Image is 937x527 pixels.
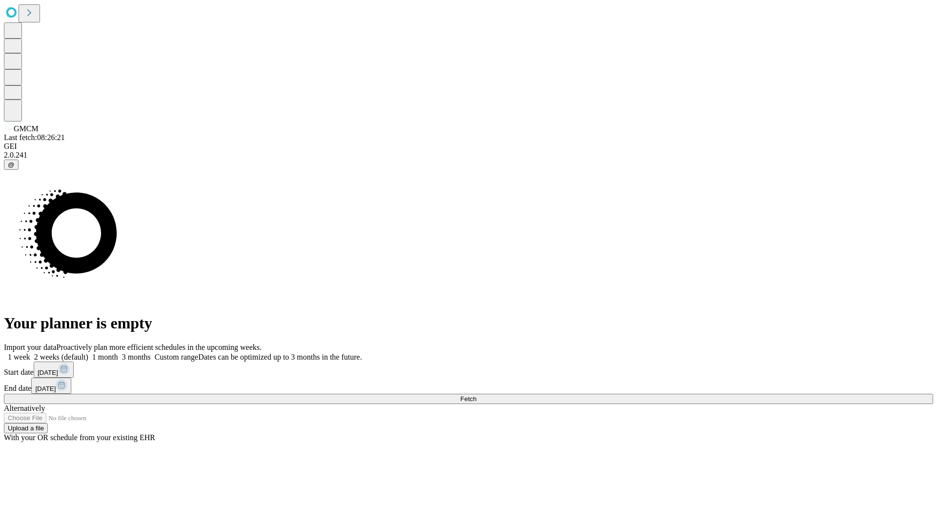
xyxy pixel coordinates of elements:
[14,124,39,133] span: GMCM
[34,353,88,361] span: 2 weeks (default)
[38,369,58,376] span: [DATE]
[4,404,45,412] span: Alternatively
[92,353,118,361] span: 1 month
[4,433,155,442] span: With your OR schedule from your existing EHR
[122,353,151,361] span: 3 months
[155,353,198,361] span: Custom range
[4,394,933,404] button: Fetch
[8,353,30,361] span: 1 week
[4,160,19,170] button: @
[4,151,933,160] div: 2.0.241
[34,362,74,378] button: [DATE]
[35,385,56,392] span: [DATE]
[4,423,48,433] button: Upload a file
[4,362,933,378] div: Start date
[57,343,262,351] span: Proactively plan more efficient schedules in the upcoming weeks.
[4,142,933,151] div: GEI
[4,343,57,351] span: Import your data
[198,353,362,361] span: Dates can be optimized up to 3 months in the future.
[4,378,933,394] div: End date
[4,133,65,142] span: Last fetch: 08:26:21
[31,378,71,394] button: [DATE]
[4,314,933,332] h1: Your planner is empty
[8,161,15,168] span: @
[460,395,476,403] span: Fetch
